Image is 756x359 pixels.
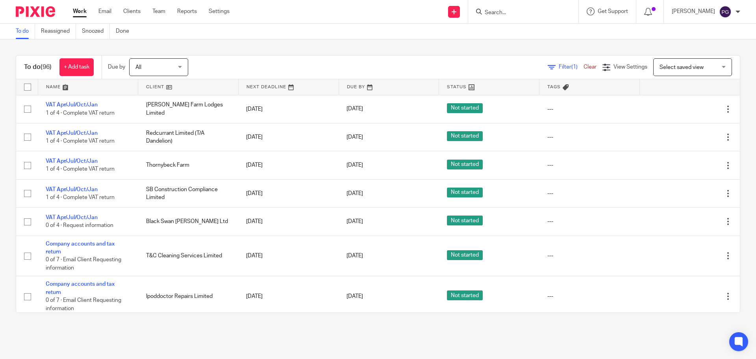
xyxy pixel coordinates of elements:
a: Reassigned [41,24,76,39]
td: [DATE] [238,208,339,236]
span: Not started [447,131,483,141]
a: Clear [584,64,597,70]
span: Not started [447,188,483,197]
span: [DATE] [346,219,363,224]
a: VAT Apr/Jul/Oct/Jan [46,158,98,164]
a: VAT Apr/Jul/Oct/Jan [46,215,98,220]
div: --- [547,252,632,260]
a: Reports [177,7,197,15]
span: 1 of 4 · Complete VAT return [46,138,115,144]
td: [DATE] [238,123,339,151]
span: [DATE] [346,162,363,168]
p: [PERSON_NAME] [672,7,715,15]
span: 1 of 4 · Complete VAT return [46,167,115,172]
span: (96) [41,64,52,70]
td: Redcurrant Limited (T/A Dandelion) [138,123,239,151]
td: [DATE] [238,236,339,276]
td: Black Swan [PERSON_NAME] Ltd [138,208,239,236]
td: [DATE] [238,151,339,179]
a: Work [73,7,87,15]
span: 0 of 7 · Email Client Requesting information [46,257,121,271]
a: VAT Apr/Jul/Oct/Jan [46,102,98,108]
span: [DATE] [346,253,363,259]
a: Snoozed [82,24,110,39]
span: Filter [559,64,584,70]
a: Settings [209,7,230,15]
div: --- [547,190,632,197]
span: 0 of 4 · Request information [46,223,113,229]
td: SB Construction Compliance Limited [138,179,239,207]
a: Company accounts and tax return [46,281,115,295]
span: Not started [447,103,483,113]
span: [DATE] [346,191,363,196]
span: Not started [447,160,483,169]
a: Email [98,7,111,15]
a: Company accounts and tax return [46,241,115,255]
a: To do [16,24,35,39]
span: 1 of 4 · Complete VAT return [46,110,115,116]
span: Not started [447,290,483,300]
div: --- [547,292,632,300]
td: Ipoddoctor Repairs Limited [138,276,239,317]
span: Tags [547,85,561,89]
span: [DATE] [346,294,363,299]
img: Pixie [16,6,55,17]
div: --- [547,133,632,141]
span: Get Support [598,9,628,14]
span: [DATE] [346,134,363,140]
span: Not started [447,216,483,225]
td: [DATE] [238,276,339,317]
span: [DATE] [346,106,363,112]
a: Done [116,24,135,39]
a: Team [152,7,165,15]
td: [DATE] [238,179,339,207]
h1: To do [24,63,52,71]
div: --- [547,161,632,169]
span: All [135,65,141,70]
a: VAT Apr/Jul/Oct/Jan [46,187,98,192]
span: Not started [447,250,483,260]
span: 0 of 7 · Email Client Requesting information [46,298,121,311]
td: [DATE] [238,95,339,123]
span: (1) [571,64,578,70]
span: 1 of 4 · Complete VAT return [46,195,115,200]
div: --- [547,218,632,225]
td: Thornybeck Farm [138,151,239,179]
td: [PERSON_NAME] Farm Lodges Limited [138,95,239,123]
a: Clients [123,7,141,15]
p: Due by [108,63,125,71]
span: Select saved view [660,65,704,70]
img: svg%3E [719,6,732,18]
input: Search [484,9,555,17]
a: + Add task [59,58,94,76]
div: --- [547,105,632,113]
a: VAT Apr/Jul/Oct/Jan [46,130,98,136]
td: T&C Cleaning Services Limited [138,236,239,276]
span: View Settings [613,64,647,70]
